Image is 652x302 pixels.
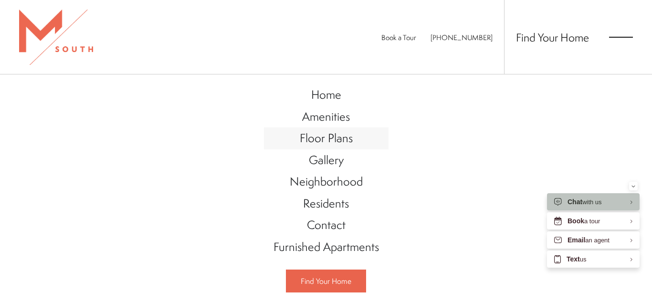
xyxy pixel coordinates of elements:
span: Floor Plans [300,130,353,146]
img: MSouth [19,10,93,65]
span: Amenities [302,108,350,125]
a: Book a Tour [381,32,416,42]
a: Go to Floor Plans [264,127,389,149]
a: Go to Contact [264,214,389,236]
span: Find Your Home [301,276,351,286]
span: Gallery [309,152,344,168]
a: Go to Neighborhood [264,171,389,193]
span: Neighborhood [290,173,363,189]
span: Residents [303,195,349,211]
a: Find Your Home [286,270,366,292]
span: [PHONE_NUMBER] [431,32,493,42]
a: Go to Gallery [264,149,389,171]
span: Furnished Apartments [273,239,379,255]
a: Go to Residents [264,193,389,215]
span: Contact [307,217,346,233]
a: Go to Home [264,84,389,106]
a: Call Us at 813-570-8014 [431,32,493,42]
button: Open Menu [609,33,633,42]
a: Go to Amenities [264,106,389,128]
span: Home [311,86,341,103]
a: Go to Furnished Apartments (opens in a new tab) [264,236,389,258]
a: Find Your Home [516,30,589,45]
